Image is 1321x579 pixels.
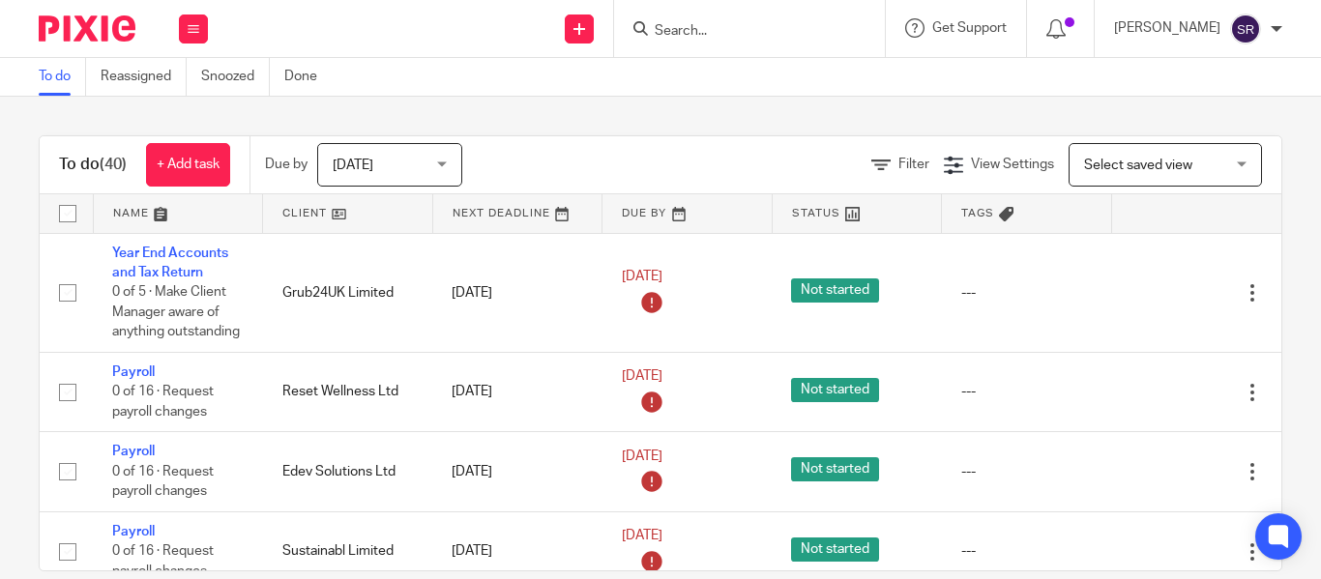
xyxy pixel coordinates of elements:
span: 0 of 16 · Request payroll changes [112,544,214,578]
input: Search [653,23,827,41]
span: View Settings [971,158,1054,171]
a: Reassigned [101,58,187,96]
div: --- [961,462,1093,481]
span: [DATE] [622,370,662,384]
span: Not started [791,457,879,481]
td: [DATE] [432,352,602,431]
td: Grub24UK Limited [263,233,433,352]
h1: To do [59,155,127,175]
span: Not started [791,378,879,402]
a: Payroll [112,365,155,379]
a: To do [39,58,86,96]
span: 0 of 5 · Make Client Manager aware of anything outstanding [112,285,240,338]
p: Due by [265,155,308,174]
span: 0 of 16 · Request payroll changes [112,385,214,419]
a: Payroll [112,525,155,538]
td: Edev Solutions Ltd [263,432,433,511]
span: Filter [898,158,929,171]
span: [DATE] [622,529,662,542]
a: Year End Accounts and Tax Return [112,246,228,279]
div: --- [961,541,1093,561]
div: --- [961,382,1093,401]
a: + Add task [146,143,230,187]
span: Not started [791,537,879,562]
span: [DATE] [333,159,373,172]
span: [DATE] [622,271,662,284]
a: Payroll [112,445,155,458]
p: [PERSON_NAME] [1114,18,1220,38]
span: 0 of 16 · Request payroll changes [112,465,214,499]
div: --- [961,283,1093,303]
span: Select saved view [1084,159,1192,172]
span: Not started [791,278,879,303]
a: Done [284,58,332,96]
span: Tags [961,208,994,218]
a: Snoozed [201,58,270,96]
img: svg%3E [1230,14,1261,44]
td: Reset Wellness Ltd [263,352,433,431]
img: Pixie [39,15,135,42]
span: (40) [100,157,127,172]
td: [DATE] [432,432,602,511]
span: [DATE] [622,449,662,463]
td: [DATE] [432,233,602,352]
span: Get Support [932,21,1007,35]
